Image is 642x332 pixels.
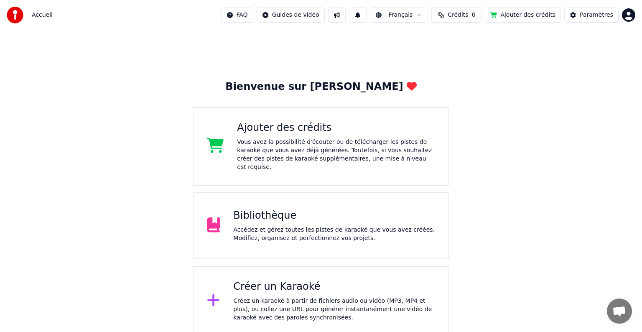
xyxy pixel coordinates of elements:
[580,11,613,19] div: Paramètres
[607,299,632,324] div: Ouvrir le chat
[32,11,53,19] span: Accueil
[485,8,561,23] button: Ajouter des crédits
[237,121,435,135] div: Ajouter des crédits
[233,280,435,294] div: Créer un Karaoké
[448,11,468,19] span: Crédits
[225,80,416,94] div: Bienvenue sur [PERSON_NAME]
[233,226,435,243] div: Accédez et gérez toutes les pistes de karaoké que vous avez créées. Modifiez, organisez et perfec...
[32,11,53,19] nav: breadcrumb
[564,8,619,23] button: Paramètres
[233,209,435,222] div: Bibliothèque
[233,297,435,322] div: Créez un karaoké à partir de fichiers audio ou vidéo (MP3, MP4 et plus), ou collez une URL pour g...
[431,8,481,23] button: Crédits0
[221,8,253,23] button: FAQ
[257,8,325,23] button: Guides de vidéo
[7,7,23,23] img: youka
[472,11,476,19] span: 0
[237,138,435,171] div: Vous avez la possibilité d'écouter ou de télécharger les pistes de karaoké que vous avez déjà gén...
